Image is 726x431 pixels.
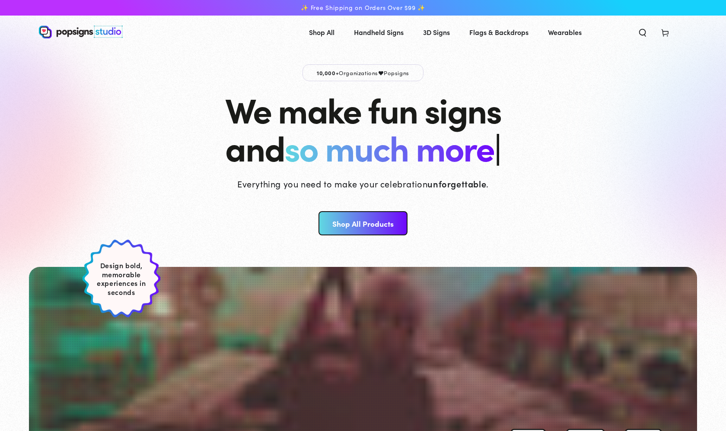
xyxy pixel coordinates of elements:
span: Shop All [309,26,334,38]
strong: unforgettable [427,177,486,190]
span: ✨ Free Shipping on Orders Over $99 ✨ [301,4,425,12]
span: Flags & Backdrops [469,26,529,38]
span: 10,000+ [317,69,339,76]
span: | [494,122,500,171]
summary: Search our site [631,22,654,41]
a: Shop All Products [318,211,407,235]
a: 3D Signs [417,21,456,44]
p: Organizations Popsigns [302,64,423,81]
a: Wearables [541,21,588,44]
p: Everything you need to make your celebration . [237,177,489,190]
a: Flags & Backdrops [463,21,535,44]
a: Shop All [302,21,341,44]
img: Popsigns Studio [39,25,123,38]
span: Handheld Signs [354,26,404,38]
span: Wearables [548,26,582,38]
h1: We make fun signs and [225,90,501,166]
a: Handheld Signs [347,21,410,44]
span: so much more [284,123,494,171]
span: 3D Signs [423,26,450,38]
